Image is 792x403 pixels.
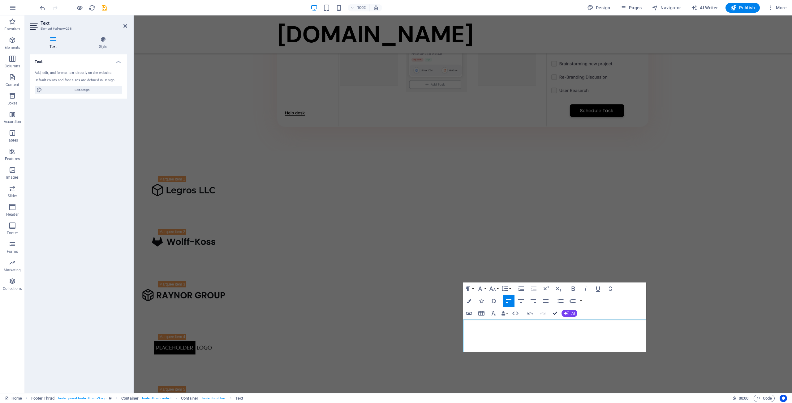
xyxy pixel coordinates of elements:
div: Default colors and font sizes are defined in Design. [35,78,122,83]
span: Code [756,395,772,402]
button: Ordered List [567,295,579,307]
p: Favorites [4,27,20,32]
button: Ordered List [579,295,583,307]
button: Insert Link [463,307,475,320]
button: Increase Indent [515,282,527,295]
button: Bold (Ctrl+B) [567,282,579,295]
button: Paragraph Format [463,282,475,295]
button: AI Writer [689,3,721,13]
a: Click to cancel selection. Double-click to open Pages [5,395,22,402]
button: Superscript [540,282,552,295]
p: Content [6,82,19,87]
button: Data Bindings [500,307,509,320]
button: Publish [725,3,760,13]
p: Boxes [7,101,18,106]
p: Marketing [4,268,21,273]
p: Footer [7,231,18,235]
span: Edit design [44,86,120,94]
h4: Style [79,36,127,49]
button: Confirm (Ctrl+⏎) [549,307,561,320]
button: Undo (Ctrl+Z) [524,307,536,320]
button: Redo (Ctrl+Shift+Z) [537,307,549,320]
span: Click to select. Double-click to edit [121,395,139,402]
button: undo [39,4,46,11]
span: Design [587,5,610,11]
button: Icons [476,295,487,307]
span: Publish [730,5,755,11]
button: Italic (Ctrl+I) [580,282,592,295]
button: Font Size [488,282,500,295]
button: Click here to leave preview mode and continue editing [76,4,83,11]
p: Images [6,175,19,180]
span: Navigator [652,5,681,11]
button: AI [562,310,577,317]
button: 100% [348,4,370,11]
button: Strikethrough [605,282,616,295]
h2: Text [41,20,127,26]
span: . footer-thrud-box [201,395,226,402]
span: AI Writer [691,5,718,11]
i: This element is a customizable preset [109,397,112,400]
button: Line Height [500,282,512,295]
button: Decrease Indent [528,282,540,295]
button: Align Justify [540,295,552,307]
p: Collections [3,286,22,291]
button: Align Left [503,295,514,307]
button: Design [585,3,613,13]
button: Align Right [527,295,539,307]
i: Reload page [88,4,96,11]
button: Underline (Ctrl+U) [592,282,604,295]
p: Slider [8,193,17,198]
button: Unordered List [555,295,566,307]
h4: Text [30,54,127,66]
button: Navigator [649,3,684,13]
span: Pages [620,5,642,11]
button: Align Center [515,295,527,307]
i: Save (Ctrl+S) [101,4,108,11]
div: Design (Ctrl+Alt+Y) [585,3,613,13]
h4: Text [30,36,79,49]
button: Special Characters [488,295,500,307]
span: More [767,5,787,11]
p: Header [6,212,19,217]
button: Clear Formatting [488,307,500,320]
p: Accordion [4,119,21,124]
button: Font Family [476,282,487,295]
span: : [743,396,744,401]
i: Undo: Add element (Ctrl+Z) [39,4,46,11]
button: HTML [510,307,521,320]
button: Colors [463,295,475,307]
button: Pages [618,3,644,13]
h6: 100% [357,4,367,11]
button: More [765,3,789,13]
div: Add, edit, and format text directly on the website. [35,70,122,76]
button: Insert Table [476,307,487,320]
button: Usercentrics [780,395,787,402]
span: Click to select. Double-click to edit [181,395,198,402]
p: Forms [7,249,18,254]
p: Features [5,156,20,161]
span: . footer-thrud-content [141,395,171,402]
p: Elements [5,45,20,50]
span: Click to select. Double-click to edit [235,395,243,402]
nav: breadcrumb [31,395,243,402]
button: reload [88,4,96,11]
span: Click to select. Double-click to edit [31,395,54,402]
h3: Element #ed-new-258 [41,26,115,32]
button: save [101,4,108,11]
i: On resize automatically adjust zoom level to fit chosen device. [373,5,379,11]
p: Tables [7,138,18,143]
span: AI [571,312,575,315]
span: . footer .preset-footer-thrud-v3-app [57,395,106,402]
button: Subscript [553,282,564,295]
p: Columns [5,64,20,69]
button: Code [754,395,775,402]
button: Edit design [35,86,122,94]
h6: Session time [732,395,749,402]
span: 00 00 [739,395,748,402]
